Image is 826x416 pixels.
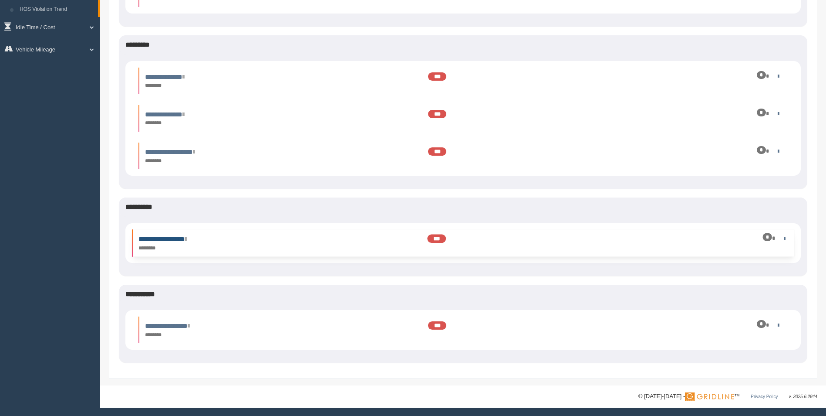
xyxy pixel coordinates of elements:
li: Expand [138,143,788,169]
img: Gridline [685,392,734,401]
li: Expand [138,105,788,132]
a: Privacy Policy [751,394,778,399]
li: Expand [132,229,794,256]
span: v. 2025.6.2844 [789,394,817,399]
div: © [DATE]-[DATE] - ™ [638,392,817,401]
li: Expand [138,68,788,94]
a: HOS Violation Trend [16,2,98,17]
li: Expand [138,317,788,343]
